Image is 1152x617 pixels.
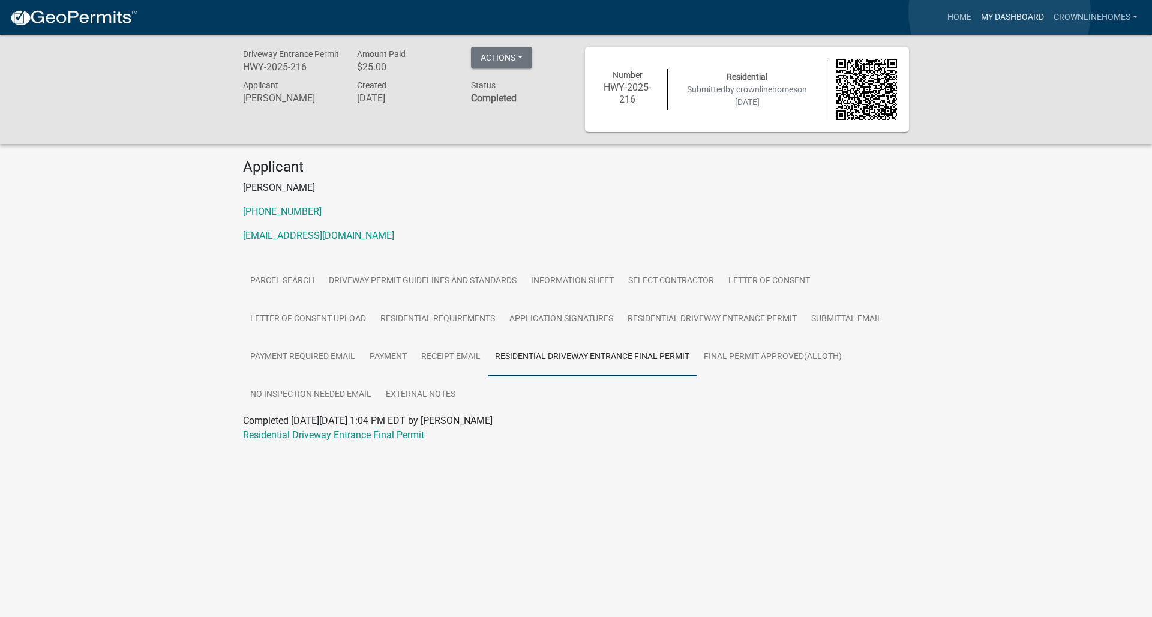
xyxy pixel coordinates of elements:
[243,429,424,441] a: Residential Driveway Entrance Final Permit
[357,80,386,90] span: Created
[414,338,488,376] a: Receipt Email
[471,92,517,104] strong: Completed
[243,206,322,217] a: [PHONE_NUMBER]
[804,300,889,339] a: Submittal Email
[943,6,976,29] a: Home
[243,61,339,73] h6: HWY-2025-216
[597,82,658,104] h6: HWY-2025-216
[471,80,496,90] span: Status
[243,415,493,426] span: Completed [DATE][DATE] 1:04 PM EDT by [PERSON_NAME]
[243,262,322,301] a: Parcel search
[727,72,767,82] span: Residential
[524,262,621,301] a: Information Sheet
[243,92,339,104] h6: [PERSON_NAME]
[502,300,620,339] a: Application Signatures
[836,59,898,120] img: QR code
[721,262,817,301] a: Letter Of Consent
[322,262,524,301] a: Driveway Permit Guidelines and Standards
[243,80,278,90] span: Applicant
[697,338,849,376] a: Final Permit Approved(AllOth)
[725,85,797,94] span: by crownlinehomes
[243,338,362,376] a: Payment Required Email
[620,300,804,339] a: Residential Driveway Entrance Permit
[243,158,909,176] h4: Applicant
[243,300,373,339] a: Letter of Consent Upload
[357,92,453,104] h6: [DATE]
[1049,6,1142,29] a: crownlinehomes
[362,338,414,376] a: Payment
[243,230,394,241] a: [EMAIL_ADDRESS][DOMAIN_NAME]
[243,49,339,59] span: Driveway Entrance Permit
[613,70,643,80] span: Number
[687,85,807,107] span: Submitted on [DATE]
[373,300,502,339] a: Residential Requirements
[243,376,379,414] a: No Inspection Needed Email
[243,181,909,195] p: [PERSON_NAME]
[357,61,453,73] h6: $25.00
[976,6,1049,29] a: My Dashboard
[488,338,697,376] a: Residential Driveway Entrance Final Permit
[357,49,406,59] span: Amount Paid
[471,47,532,68] button: Actions
[379,376,463,414] a: External Notes
[621,262,721,301] a: Select contractor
